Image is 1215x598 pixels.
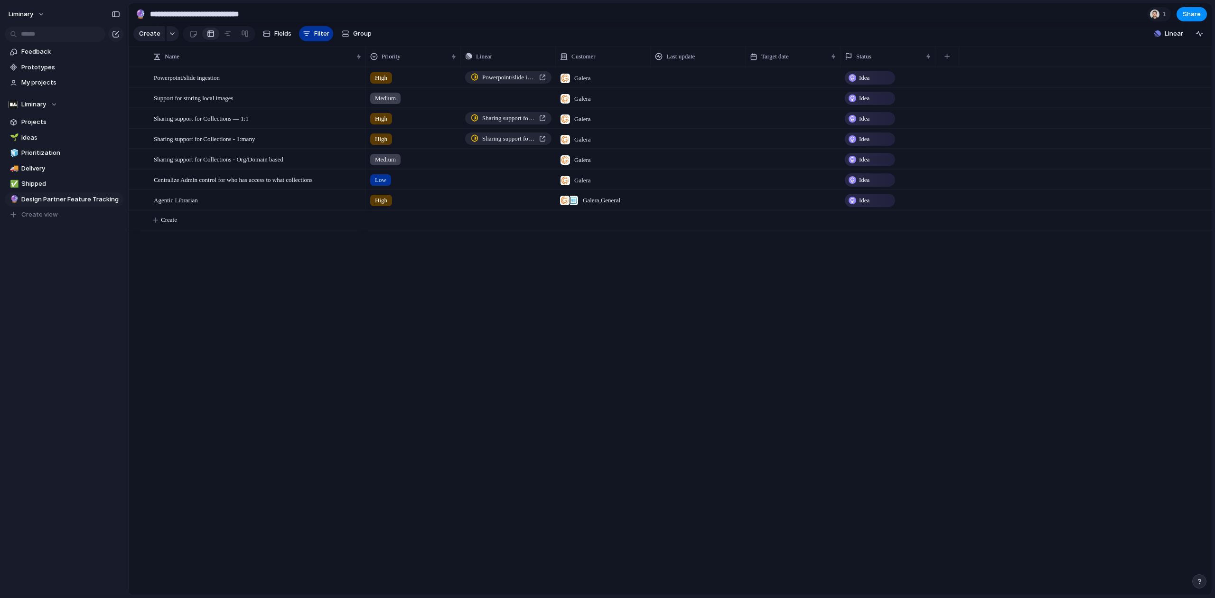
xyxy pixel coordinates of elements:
[859,196,869,205] span: Idea
[21,148,120,158] span: Prioritization
[859,134,869,144] span: Idea
[1177,7,1207,21] button: Share
[482,73,535,82] span: Powerpoint/slide ingestion
[133,26,165,41] button: Create
[154,92,234,103] span: Support for storing local images
[465,112,551,124] a: Sharing support for Collections — 1:1, and 1:many
[337,26,376,41] button: Group
[482,134,535,143] span: Sharing support for Collections — 1:1, and 1:many
[299,26,333,41] button: Filter
[4,7,50,22] button: liminary
[465,133,551,145] a: Sharing support for Collections — 1:1, and 1:many
[161,215,177,225] span: Create
[21,164,120,173] span: Delivery
[375,196,387,205] span: High
[274,29,291,38] span: Fields
[5,60,123,75] a: Prototypes
[476,52,492,61] span: Linear
[5,76,123,90] a: My projects
[9,179,18,189] button: ✅
[375,114,387,123] span: High
[9,164,18,173] button: 🚚
[574,94,591,104] span: Galera
[21,63,120,72] span: Prototypes
[1150,27,1187,41] button: Linear
[5,97,123,112] button: Liminary
[666,52,695,61] span: Last update
[9,9,33,19] span: liminary
[574,114,591,124] span: Galera
[21,78,120,87] span: My projects
[5,45,123,59] a: Feedback
[154,153,283,164] span: Sharing support for Collections - Org/Domain based
[314,29,329,38] span: Filter
[859,155,869,164] span: Idea
[5,208,123,222] button: Create view
[10,163,17,174] div: 🚚
[5,131,123,145] a: 🌱Ideas
[21,133,120,142] span: Ideas
[21,195,120,204] span: Design Partner Feature Tracking
[375,94,396,103] span: Medium
[135,8,146,20] div: 🔮
[353,29,372,38] span: Group
[133,7,148,22] button: 🔮
[21,117,120,127] span: Projects
[165,52,179,61] span: Name
[5,192,123,207] a: 🔮Design Partner Feature Tracking
[154,174,313,185] span: Centralize Admin control for who has access to what collections
[375,155,396,164] span: Medium
[154,194,198,205] span: Agentic Librarian
[465,71,551,84] a: Powerpoint/slide ingestion
[154,113,249,123] span: Sharing support for Collections — 1:1
[10,179,17,190] div: ✅
[859,73,869,83] span: Idea
[139,29,160,38] span: Create
[482,114,535,123] span: Sharing support for Collections — 1:1, and 1:many
[761,52,789,61] span: Target date
[583,196,620,205] span: Galera , General
[375,175,386,185] span: Low
[859,114,869,123] span: Idea
[574,135,591,144] span: Galera
[21,100,46,109] span: Liminary
[1162,9,1169,19] span: 1
[5,161,123,176] a: 🚚Delivery
[10,132,17,143] div: 🌱
[5,177,123,191] a: ✅Shipped
[571,52,596,61] span: Customer
[5,115,123,129] a: Projects
[375,134,387,144] span: High
[375,73,387,83] span: High
[382,52,401,61] span: Priority
[154,133,255,144] span: Sharing support for Collections - 1:many
[574,155,591,165] span: Galera
[9,148,18,158] button: 🧊
[859,94,869,103] span: Idea
[21,47,120,57] span: Feedback
[5,146,123,160] a: 🧊Prioritization
[21,210,58,219] span: Create view
[9,195,18,204] button: 🔮
[154,72,220,83] span: Powerpoint/slide ingestion
[1183,9,1201,19] span: Share
[9,133,18,142] button: 🌱
[259,26,295,41] button: Fields
[10,148,17,159] div: 🧊
[856,52,871,61] span: Status
[1165,29,1183,38] span: Linear
[10,194,17,205] div: 🔮
[574,74,591,83] span: Galera
[21,179,120,189] span: Shipped
[574,176,591,185] span: Galera
[859,175,869,185] span: Idea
